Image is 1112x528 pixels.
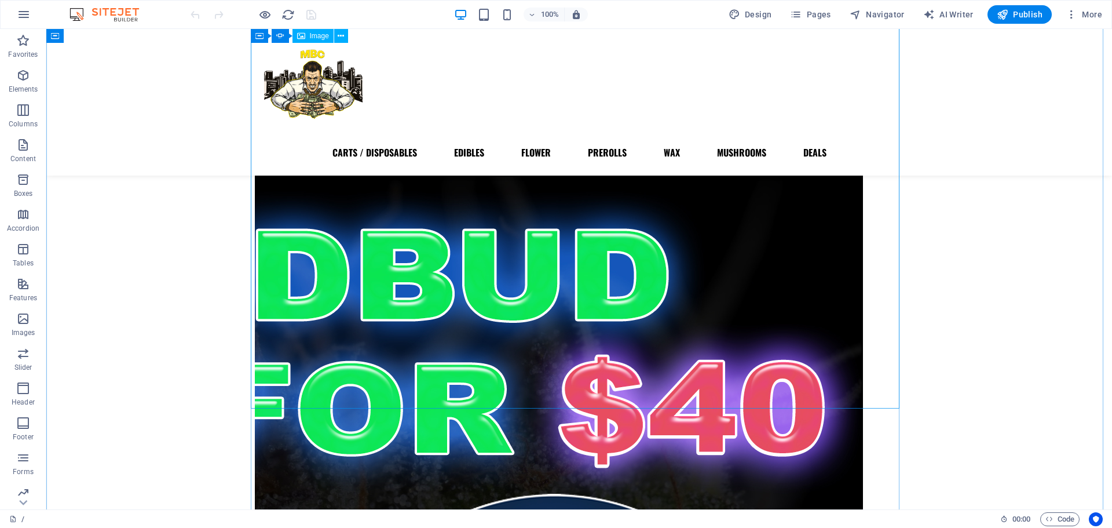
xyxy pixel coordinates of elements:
button: Publish [987,5,1052,24]
span: Design [729,9,772,20]
h6: Session time [1000,512,1031,526]
span: Pages [790,9,831,20]
button: reload [281,8,295,21]
p: Tables [13,258,34,268]
p: Footer [13,432,34,442]
button: Pages [785,5,835,24]
p: Features [9,293,37,303]
p: Boxes [14,189,33,198]
p: Elements [9,85,38,94]
span: : [1020,515,1022,523]
span: Code [1045,512,1074,526]
span: Publish [997,9,1042,20]
p: Favorites [8,50,38,59]
p: Accordion [7,224,39,233]
p: Header [12,398,35,407]
h6: 100% [541,8,559,21]
i: On resize automatically adjust zoom level to fit chosen device. [571,9,581,20]
p: Slider [14,363,32,372]
button: Code [1040,512,1080,526]
i: Reload page [281,8,295,21]
p: Forms [13,467,34,476]
p: Content [10,154,36,163]
button: More [1061,5,1107,24]
button: Design [724,5,777,24]
span: 00 00 [1012,512,1030,526]
a: Click to cancel selection. Double-click to open Pages [9,512,24,526]
button: AI Writer [919,5,978,24]
p: Images [12,328,35,337]
span: More [1066,9,1102,20]
span: AI Writer [923,9,974,20]
button: 100% [524,8,565,21]
button: Click here to leave preview mode and continue editing [258,8,272,21]
img: Editor Logo [67,8,153,21]
button: Navigator [845,5,909,24]
div: Design (Ctrl+Alt+Y) [724,5,777,24]
span: Navigator [850,9,905,20]
button: Usercentrics [1089,512,1103,526]
span: Image [310,32,329,39]
p: Columns [9,119,38,129]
